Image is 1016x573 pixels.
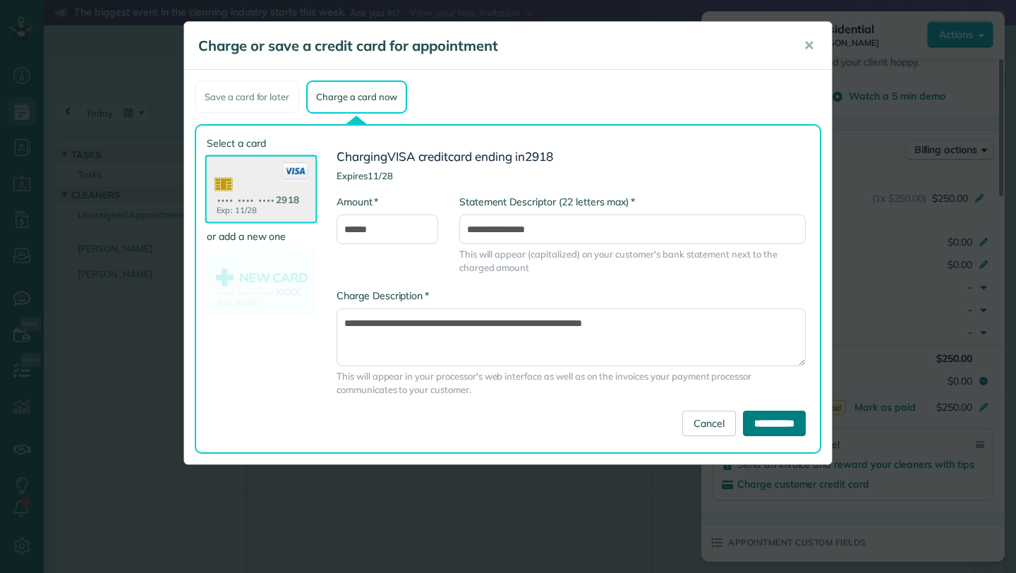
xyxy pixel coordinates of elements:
[337,370,806,397] span: This will appear in your processor's web interface as well as on the invoices your payment proces...
[207,229,315,243] label: or add a new one
[804,37,814,54] span: ✕
[459,195,635,209] label: Statement Descriptor (22 letters max)
[306,80,406,114] div: Charge a card now
[195,80,299,114] div: Save a card for later
[337,195,378,209] label: Amount
[368,170,393,181] span: 11/28
[387,149,416,164] span: VISA
[337,171,806,181] h4: Expires
[198,36,784,56] h5: Charge or save a credit card for appointment
[337,289,429,303] label: Charge Description
[418,149,449,164] span: credit
[207,136,315,150] label: Select a card
[682,411,736,436] a: Cancel
[459,248,806,275] span: This will appear (capitalized) on your customer's bank statement next to the charged amount
[525,149,553,164] span: 2918
[337,150,806,164] h3: Charging card ending in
